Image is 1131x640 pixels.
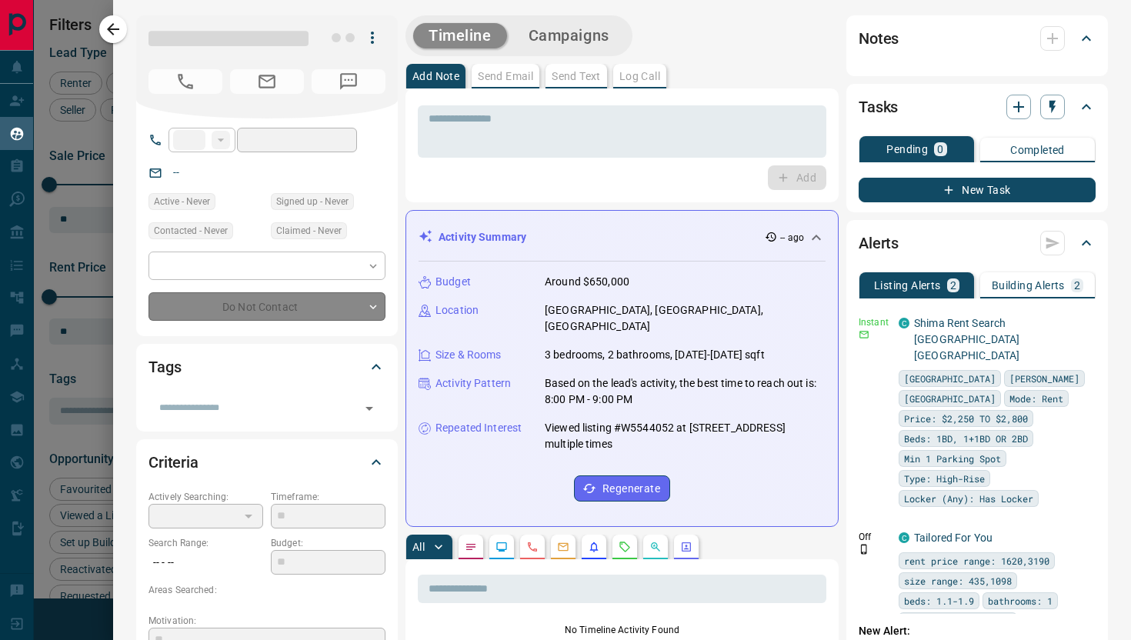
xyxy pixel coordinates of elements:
[904,411,1028,426] span: Price: $2,250 TO $2,800
[904,553,1049,568] span: rent price range: 1620,3190
[859,178,1096,202] button: New Task
[230,69,304,94] span: No Email
[545,274,629,290] p: Around $650,000
[154,194,210,209] span: Active - Never
[904,593,974,608] span: beds: 1.1-1.9
[412,71,459,82] p: Add Note
[574,475,670,502] button: Regenerate
[148,583,385,597] p: Areas Searched:
[1074,280,1080,291] p: 2
[859,623,1096,639] p: New Alert:
[545,420,826,452] p: Viewed listing #W5544052 at [STREET_ADDRESS] multiple times
[1010,145,1065,155] p: Completed
[465,541,477,553] svg: Notes
[859,95,898,119] h2: Tasks
[148,450,199,475] h2: Criteria
[148,69,222,94] span: No Number
[1009,371,1079,386] span: [PERSON_NAME]
[557,541,569,553] svg: Emails
[899,532,909,543] div: condos.ca
[904,491,1033,506] span: Locker (Any): Has Locker
[148,444,385,481] div: Criteria
[1009,391,1063,406] span: Mode: Rent
[276,194,349,209] span: Signed up - Never
[680,541,692,553] svg: Agent Actions
[435,420,522,436] p: Repeated Interest
[859,26,899,51] h2: Notes
[154,223,228,238] span: Contacted - Never
[859,20,1096,57] div: Notes
[148,614,385,628] p: Motivation:
[495,541,508,553] svg: Lead Browsing Activity
[904,613,1012,628] span: parking spots min: 1
[904,371,996,386] span: [GEOGRAPHIC_DATA]
[513,23,625,48] button: Campaigns
[649,541,662,553] svg: Opportunities
[859,225,1096,262] div: Alerts
[619,541,631,553] svg: Requests
[439,229,526,245] p: Activity Summary
[904,391,996,406] span: [GEOGRAPHIC_DATA]
[988,593,1053,608] span: bathrooms: 1
[859,88,1096,125] div: Tasks
[904,431,1028,446] span: Beds: 1BD, 1+1BD OR 2BD
[859,544,869,555] svg: Push Notification Only
[526,541,539,553] svg: Calls
[271,490,385,504] p: Timeframe:
[899,318,909,328] div: condos.ca
[859,530,889,544] p: Off
[904,451,1001,466] span: Min 1 Parking Spot
[148,355,181,379] h2: Tags
[312,69,385,94] span: No Number
[859,231,899,255] h2: Alerts
[435,274,471,290] p: Budget
[859,329,869,340] svg: Email
[148,490,263,504] p: Actively Searching:
[148,550,263,575] p: -- - --
[148,292,385,321] div: Do Not Contact
[886,144,928,155] p: Pending
[904,573,1012,588] span: size range: 435,1098
[173,166,179,178] a: --
[859,315,889,329] p: Instant
[545,347,765,363] p: 3 bedrooms, 2 bathrooms, [DATE]-[DATE] sqft
[545,302,826,335] p: [GEOGRAPHIC_DATA], [GEOGRAPHIC_DATA], [GEOGRAPHIC_DATA]
[914,317,1019,362] a: Shima Rent Search [GEOGRAPHIC_DATA] [GEOGRAPHIC_DATA]
[148,536,263,550] p: Search Range:
[359,398,380,419] button: Open
[992,280,1065,291] p: Building Alerts
[588,541,600,553] svg: Listing Alerts
[435,302,479,318] p: Location
[874,280,941,291] p: Listing Alerts
[276,223,342,238] span: Claimed - Never
[413,23,507,48] button: Timeline
[545,375,826,408] p: Based on the lead's activity, the best time to reach out is: 8:00 PM - 9:00 PM
[904,471,985,486] span: Type: High-Rise
[780,231,804,245] p: -- ago
[418,623,826,637] p: No Timeline Activity Found
[914,532,993,544] a: Tailored For You
[419,223,826,252] div: Activity Summary-- ago
[271,536,385,550] p: Budget:
[435,375,511,392] p: Activity Pattern
[950,280,956,291] p: 2
[435,347,502,363] p: Size & Rooms
[412,542,425,552] p: All
[937,144,943,155] p: 0
[148,348,385,385] div: Tags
